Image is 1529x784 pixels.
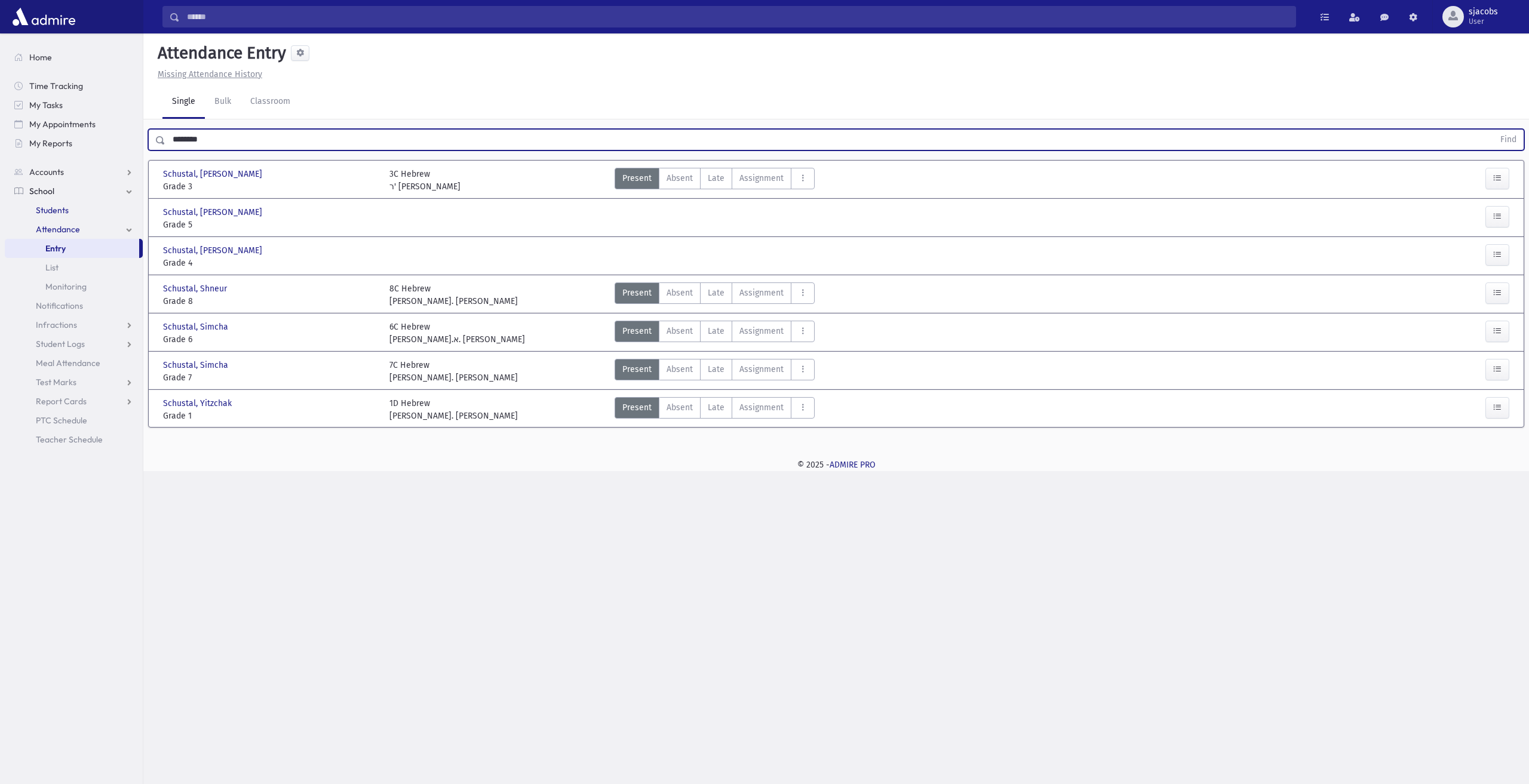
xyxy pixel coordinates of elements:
[163,180,377,193] span: Grade 3
[36,415,87,426] span: PTC Schedule
[5,392,143,411] a: Report Cards
[36,358,100,368] span: Meal Attendance
[667,325,693,337] span: Absent
[29,100,63,110] span: My Tasks
[29,52,52,63] span: Home
[622,287,652,299] span: Present
[622,172,652,185] span: Present
[29,119,96,130] span: My Appointments
[615,321,815,346] div: AttTypes
[153,69,262,79] a: Missing Attendance History
[830,460,876,470] a: ADMIRE PRO
[5,76,143,96] a: Time Tracking
[389,282,518,308] div: 8C Hebrew [PERSON_NAME]. [PERSON_NAME]
[36,205,69,216] span: Students
[36,377,76,388] span: Test Marks
[708,363,724,376] span: Late
[36,396,87,407] span: Report Cards
[5,334,143,353] a: Student Logs
[708,401,724,414] span: Late
[163,321,231,333] span: Schustal, Simcha
[36,434,103,445] span: Teacher Schedule
[5,239,139,258] a: Entry
[163,244,265,257] span: Schustal, [PERSON_NAME]
[153,43,286,63] h5: Attendance Entry
[162,85,205,119] a: Single
[739,287,784,299] span: Assignment
[163,257,377,269] span: Grade 4
[667,172,693,185] span: Absent
[36,339,85,349] span: Student Logs
[163,359,231,371] span: Schustal, Simcha
[163,282,229,295] span: Schustal, Shneur
[36,224,80,235] span: Attendance
[5,258,143,277] a: List
[615,168,815,193] div: AttTypes
[622,401,652,414] span: Present
[5,96,143,115] a: My Tasks
[163,168,265,180] span: Schustal, [PERSON_NAME]
[36,300,83,311] span: Notifications
[1469,17,1498,26] span: User
[667,363,693,376] span: Absent
[622,325,652,337] span: Present
[163,333,377,346] span: Grade 6
[615,397,815,422] div: AttTypes
[622,363,652,376] span: Present
[162,459,1510,471] div: © 2025 -
[205,85,241,119] a: Bulk
[739,172,784,185] span: Assignment
[5,353,143,373] a: Meal Attendance
[29,138,72,149] span: My Reports
[180,6,1295,27] input: Search
[5,315,143,334] a: Infractions
[163,410,377,422] span: Grade 1
[5,373,143,392] a: Test Marks
[667,287,693,299] span: Absent
[5,277,143,296] a: Monitoring
[163,397,234,410] span: Schustal, Yitzchak
[163,206,265,219] span: Schustal, [PERSON_NAME]
[5,430,143,449] a: Teacher Schedule
[667,401,693,414] span: Absent
[739,325,784,337] span: Assignment
[10,5,78,29] img: AdmirePro
[5,411,143,430] a: PTC Schedule
[5,162,143,182] a: Accounts
[45,262,59,273] span: List
[5,220,143,239] a: Attendance
[5,134,143,153] a: My Reports
[163,371,377,384] span: Grade 7
[5,182,143,201] a: School
[389,168,460,193] div: 3C Hebrew ר' [PERSON_NAME]
[5,48,143,67] a: Home
[29,186,54,196] span: School
[1493,130,1524,150] button: Find
[389,359,518,384] div: 7C Hebrew [PERSON_NAME]. [PERSON_NAME]
[1469,7,1498,17] span: sjacobs
[29,81,83,91] span: Time Tracking
[241,85,300,119] a: Classroom
[5,201,143,220] a: Students
[708,172,724,185] span: Late
[708,325,724,337] span: Late
[163,295,377,308] span: Grade 8
[5,115,143,134] a: My Appointments
[708,287,724,299] span: Late
[739,401,784,414] span: Assignment
[45,243,66,254] span: Entry
[158,69,262,79] u: Missing Attendance History
[45,281,87,292] span: Monitoring
[29,167,64,177] span: Accounts
[5,296,143,315] a: Notifications
[389,397,518,422] div: 1D Hebrew [PERSON_NAME]. [PERSON_NAME]
[163,219,377,231] span: Grade 5
[36,319,77,330] span: Infractions
[615,282,815,308] div: AttTypes
[615,359,815,384] div: AttTypes
[739,363,784,376] span: Assignment
[389,321,525,346] div: 6C Hebrew [PERSON_NAME].א. [PERSON_NAME]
